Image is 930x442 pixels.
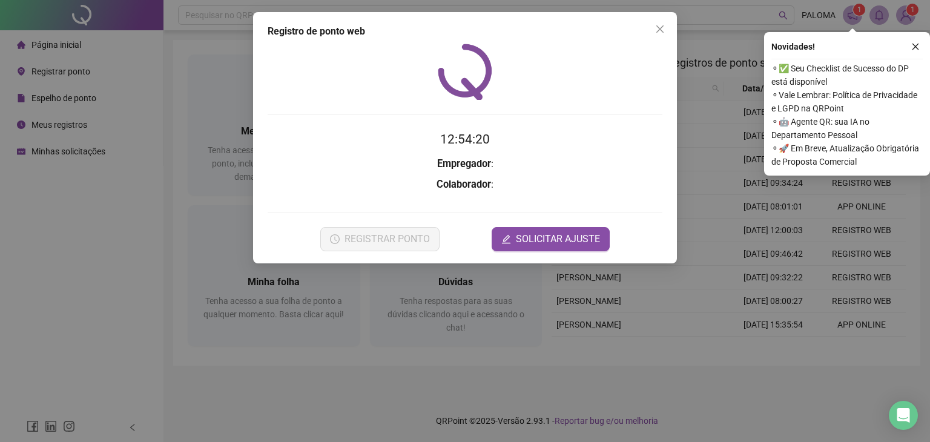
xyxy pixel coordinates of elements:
[268,177,662,193] h3: :
[911,42,920,51] span: close
[516,232,600,246] span: SOLICITAR AJUSTE
[438,44,492,100] img: QRPoint
[437,158,491,170] strong: Empregador
[889,401,918,430] div: Open Intercom Messenger
[771,88,923,115] span: ⚬ Vale Lembrar: Política de Privacidade e LGPD na QRPoint
[268,156,662,172] h3: :
[492,227,610,251] button: editSOLICITAR AJUSTE
[440,132,490,147] time: 12:54:20
[320,227,440,251] button: REGISTRAR PONTO
[771,115,923,142] span: ⚬ 🤖 Agente QR: sua IA no Departamento Pessoal
[437,179,491,190] strong: Colaborador
[650,19,670,39] button: Close
[771,40,815,53] span: Novidades !
[771,142,923,168] span: ⚬ 🚀 Em Breve, Atualização Obrigatória de Proposta Comercial
[771,62,923,88] span: ⚬ ✅ Seu Checklist de Sucesso do DP está disponível
[501,234,511,244] span: edit
[655,24,665,34] span: close
[268,24,662,39] div: Registro de ponto web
